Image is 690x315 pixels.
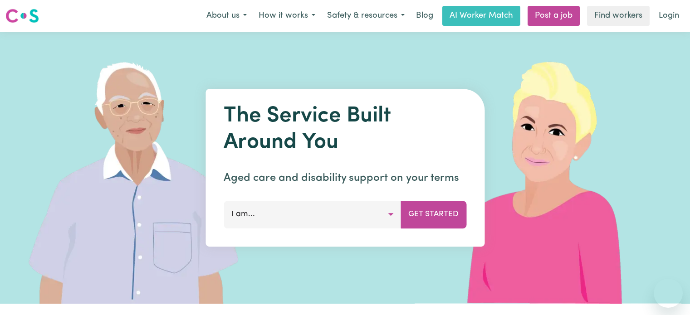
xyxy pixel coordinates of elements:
button: Safety & resources [321,6,411,25]
h1: The Service Built Around You [224,103,466,155]
a: AI Worker Match [442,6,520,26]
iframe: Button to launch messaging window [654,279,683,308]
button: Get Started [401,201,466,228]
p: Aged care and disability support on your terms [224,170,466,186]
button: How it works [253,6,321,25]
button: About us [201,6,253,25]
a: Blog [411,6,439,26]
a: Careseekers logo [5,5,39,26]
img: Careseekers logo [5,8,39,24]
button: I am... [224,201,401,228]
a: Find workers [587,6,650,26]
a: Login [653,6,685,26]
a: Post a job [528,6,580,26]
